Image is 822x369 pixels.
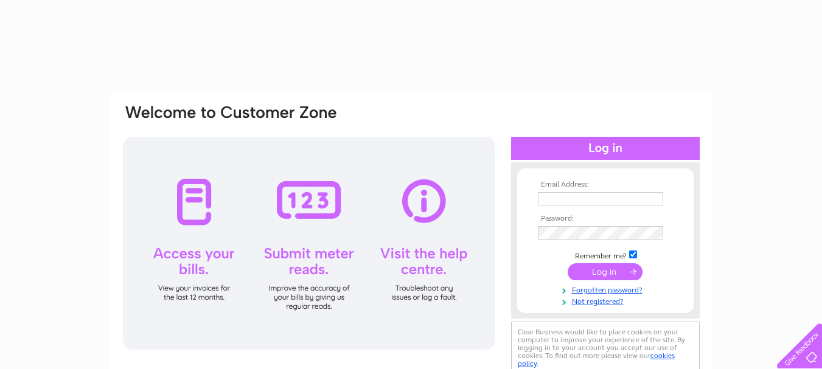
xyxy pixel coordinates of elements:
[568,263,643,280] input: Submit
[538,295,676,306] a: Not registered?
[535,181,676,189] th: Email Address:
[535,215,676,223] th: Password:
[535,249,676,261] td: Remember me?
[538,283,676,295] a: Forgotten password?
[518,351,675,368] a: cookies policy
